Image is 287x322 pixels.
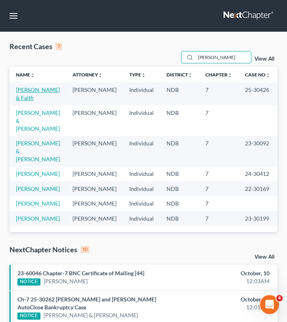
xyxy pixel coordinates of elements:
[66,167,123,181] td: [PERSON_NAME]
[123,167,160,181] td: Individual
[16,140,60,162] a: [PERSON_NAME] & [PERSON_NAME]
[16,109,60,132] a: [PERSON_NAME] & [PERSON_NAME]
[16,86,60,101] a: [PERSON_NAME] & Faith
[191,295,270,303] div: October, 10
[254,254,274,260] a: View All
[254,56,274,62] a: View All
[17,278,40,286] div: NOTICE
[16,170,60,177] a: [PERSON_NAME]
[160,82,199,105] td: NDB
[160,167,199,181] td: NDB
[188,73,193,78] i: unfold_more
[199,211,239,226] td: 7
[123,211,160,226] td: Individual
[199,82,239,105] td: 7
[199,167,239,181] td: 7
[66,211,123,226] td: [PERSON_NAME]
[123,105,160,136] td: Individual
[129,72,146,78] a: Typeunfold_more
[191,303,270,311] div: 12:01AM
[98,73,103,78] i: unfold_more
[141,73,146,78] i: unfold_more
[266,73,270,78] i: unfold_more
[228,73,232,78] i: unfold_more
[44,277,88,285] a: [PERSON_NAME]
[66,105,123,136] td: [PERSON_NAME]
[16,72,35,78] a: Nameunfold_more
[10,42,62,51] div: Recent Cases
[239,181,277,196] td: 22-30169
[199,196,239,211] td: 7
[195,51,251,63] input: Search by name...
[123,82,160,105] td: Individual
[66,82,123,105] td: [PERSON_NAME]
[17,270,144,276] a: 23-60046 Chapter-7 BNC Certificate of Mailing [44]
[160,181,199,196] td: NDB
[260,295,279,314] iframe: Intercom live chat
[191,269,270,277] div: October, 10
[16,200,60,207] a: [PERSON_NAME]
[160,105,199,136] td: NDB
[123,136,160,166] td: Individual
[55,43,62,50] div: 7
[160,136,199,166] td: NDB
[160,211,199,226] td: NDB
[239,136,277,166] td: 23-30092
[66,181,123,196] td: [PERSON_NAME]
[16,185,60,192] a: [PERSON_NAME]
[239,211,277,226] td: 23-30199
[10,245,90,254] div: NextChapter Notices
[276,295,283,301] span: 4
[239,82,277,105] td: 25-30426
[191,277,270,285] div: 12:03AM
[199,181,239,196] td: 7
[166,72,193,78] a: Districtunfold_more
[17,296,156,311] a: Ch-7 25-30262 [PERSON_NAME] and [PERSON_NAME] AutoClose Bankruptcy Case
[44,311,138,319] a: [PERSON_NAME] & [PERSON_NAME]
[80,246,90,253] div: 10
[205,72,232,78] a: Chapterunfold_more
[245,72,270,78] a: Case Nounfold_more
[30,73,35,78] i: unfold_more
[239,167,277,181] td: 24-30412
[73,72,103,78] a: Attorneyunfold_more
[17,312,40,320] div: NOTICE
[66,136,123,166] td: [PERSON_NAME]
[123,196,160,211] td: Individual
[199,105,239,136] td: 7
[16,215,60,222] a: [PERSON_NAME]
[66,196,123,211] td: [PERSON_NAME]
[123,181,160,196] td: Individual
[199,136,239,166] td: 7
[160,196,199,211] td: NDB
